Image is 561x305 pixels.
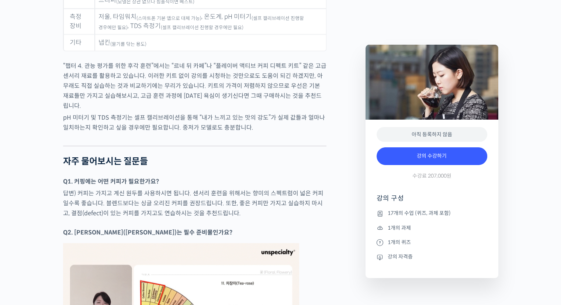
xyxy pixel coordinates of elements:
[98,16,304,31] sub: (셀프 캘리브레이션 진행할 경우에만 필요)
[63,229,232,236] strong: Q2. [PERSON_NAME]([PERSON_NAME])는 필수 준비물인가요?
[377,253,487,261] li: 강의 자격증
[412,172,451,179] span: 수강료 207,000원
[377,194,487,209] h4: 강의 구성
[63,156,148,167] strong: 자주 물어보시는 질문들
[377,223,487,232] li: 1개의 과제
[63,8,95,34] td: 측정 장비
[95,34,326,51] td: 냅킨
[63,34,95,51] td: 기타
[67,246,76,251] span: 대화
[49,234,95,253] a: 대화
[95,234,142,253] a: 설정
[63,61,326,111] p: “챕터 4. 관능 평가를 위한 후각 훈련”에서는 “르네 뒤 카페”나 “플레이버 액티브 커피 디펙트 키트” 같은 고급 센서리 재료를 활용하고 있습니다. 이러한 키트 없이 강의를...
[2,234,49,253] a: 홈
[63,113,326,133] p: pH 미터기 및 TDS 측정기는 셀프 캘리브레이션을 통해 “내가 느끼고 있는 맛의 강도”가 실제 값들과 얼마나 일치하는지 확인하고 싶을 경우에만 필요합니다. 중저가 모델로도 ...
[161,25,243,31] sub: (셀프 캘리브레이션 진행할 경우에만 필요)
[95,8,326,34] td: 저울, 타임워치 , 온도계, pH 미터기 , TDS 측정기
[63,188,326,218] p: 답변) 커피는 가지고 계신 원두를 사용하시면 됩니다. 센서리 훈련을 위해서는 향미의 스펙트럼이 넓은 커피일수록 좋습니다. 블렌드보다는 싱글 오리진 커피를 권장드립니다. 또한,...
[23,245,28,251] span: 홈
[136,16,201,21] sub: (스마트폰 기본 앱으로 대체 가능)
[114,245,123,251] span: 설정
[377,147,487,165] a: 강의 수강하기
[377,209,487,218] li: 17개의 수업 (퀴즈, 과제 포함)
[63,178,159,185] strong: Q1. 커핑에는 어떤 커피가 필요한가요?
[110,41,146,47] sub: (물기를 닦는 용도)
[377,127,487,142] div: 아직 등록하지 않음
[377,238,487,247] li: 1개의 퀴즈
